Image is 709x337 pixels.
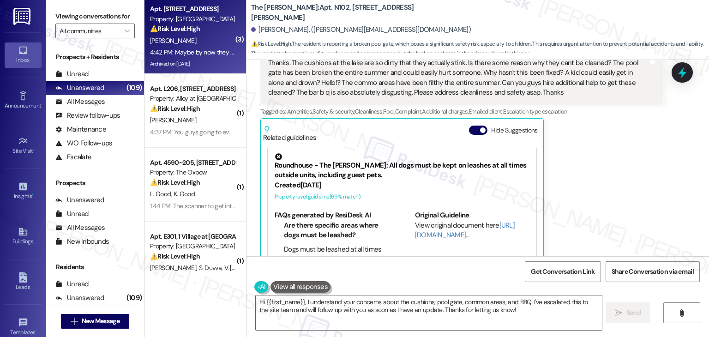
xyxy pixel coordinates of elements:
[124,291,144,305] div: (109)
[395,108,422,115] span: Complaint ,
[150,264,199,272] span: [PERSON_NAME]
[606,302,650,323] button: Send
[125,27,130,35] i: 
[55,293,104,303] div: Unanswered
[150,168,235,177] div: Property: The Oxbow
[55,152,91,162] div: Escalate
[615,309,622,317] i: 
[5,133,42,158] a: Site Visit •
[55,125,106,134] div: Maintenance
[531,267,595,277] span: Get Conversation Link
[150,241,235,251] div: Property: [GEOGRAPHIC_DATA]
[150,94,235,103] div: Property: Alloy at [GEOGRAPHIC_DATA]
[224,264,276,272] span: V. [PERSON_NAME]
[275,153,529,181] div: Roundhouse - The [PERSON_NAME]: All dogs must be kept on leashes at all times outside units, incl...
[469,108,503,115] span: Emailed client ,
[150,252,200,260] strong: ⚠️ Risk Level: High
[55,69,89,79] div: Unread
[55,237,109,247] div: New Inbounds
[415,221,515,240] a: [URL][DOMAIN_NAME]…
[678,309,685,317] i: 
[124,81,144,95] div: (109)
[55,223,105,233] div: All Messages
[199,264,224,272] span: S. Duvva
[55,195,104,205] div: Unanswered
[150,104,200,113] strong: ⚠️ Risk Level: High
[275,181,529,190] div: Created [DATE]
[150,128,302,136] div: 4:37 PM: You guys going to ever fix my AC? Seriously wtf?
[312,108,354,115] span: Safety & security ,
[415,211,469,220] b: Original Guideline
[32,192,33,198] span: •
[415,221,530,241] div: View original document here
[46,262,144,272] div: Residents
[626,308,641,318] span: Send
[5,42,42,67] a: Inbox
[268,58,648,98] div: Thanks. The cushions at the lake are so dirty that they actually stink. Is there some reason why ...
[55,138,112,148] div: WO Follow-ups
[284,221,390,241] li: Are there specific areas where dogs must be leashed?
[46,52,144,62] div: Prospects + Residents
[55,9,135,24] label: Viewing conversations for
[150,24,200,33] strong: ⚠️ Risk Level: High
[55,97,105,107] div: All Messages
[150,232,235,241] div: Apt. E301, 1 Village at [GEOGRAPHIC_DATA]
[174,190,195,198] span: K. Good
[150,202,399,210] div: 1:44 PM: The scanner to get into the building is not allowing phones to work through Acre One
[5,224,42,249] a: Buildings
[149,58,236,70] div: Archived on [DATE]
[260,105,663,118] div: Tagged as:
[33,146,35,153] span: •
[383,108,395,115] span: Pool ,
[71,318,78,325] i: 
[150,48,403,56] div: 4:42 PM: Maybe by now they raised that section of gutter so water runs down the downspout.
[55,279,89,289] div: Unread
[55,111,120,120] div: Review follow-ups
[150,14,235,24] div: Property: [GEOGRAPHIC_DATA]
[150,178,200,187] strong: ⚠️ Risk Level: High
[150,116,196,124] span: [PERSON_NAME]
[287,108,313,115] span: Amenities ,
[275,192,529,202] div: Property level guideline ( 69 % match)
[5,270,42,295] a: Leads
[256,295,601,330] textarea: Hi {{first_name}}, I understand your concerns about the cushions, pool gate, common areas, and BB...
[251,40,291,48] strong: ⚠️ Risk Level: High
[55,83,104,93] div: Unanswered
[284,245,390,284] li: Dogs must be leashed at all times when outside of your unit, including all shared outdoor spaces ...
[525,261,601,282] button: Get Conversation Link
[60,24,120,38] input: All communities
[606,261,700,282] button: Share Conversation via email
[150,158,235,168] div: Apt. 4590~205, [STREET_ADDRESS]
[612,267,694,277] span: Share Conversation via email
[82,316,120,326] span: New Message
[13,8,32,25] img: ResiDesk Logo
[251,39,709,59] span: : The resident is reporting a broken pool gate, which poses a significant safety risk, especially...
[150,4,235,14] div: Apt. [STREET_ADDRESS]
[150,36,196,45] span: [PERSON_NAME]
[275,211,371,220] b: FAQs generated by ResiDesk AI
[422,108,469,115] span: Additional charges ,
[251,25,471,35] div: [PERSON_NAME]. ([PERSON_NAME][EMAIL_ADDRESS][DOMAIN_NAME])
[150,84,235,94] div: Apt. L206, [STREET_ADDRESS]
[61,314,129,329] button: New Message
[251,3,436,23] b: The [PERSON_NAME]: Apt. N102, [STREET_ADDRESS][PERSON_NAME]
[46,178,144,188] div: Prospects
[263,126,317,143] div: Related guidelines
[36,328,37,334] span: •
[41,101,42,108] span: •
[503,108,567,115] span: Escalation type escalation
[355,108,383,115] span: Cleanliness ,
[491,126,538,135] label: Hide Suggestions
[5,179,42,204] a: Insights •
[150,190,174,198] span: L. Good
[55,209,89,219] div: Unread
